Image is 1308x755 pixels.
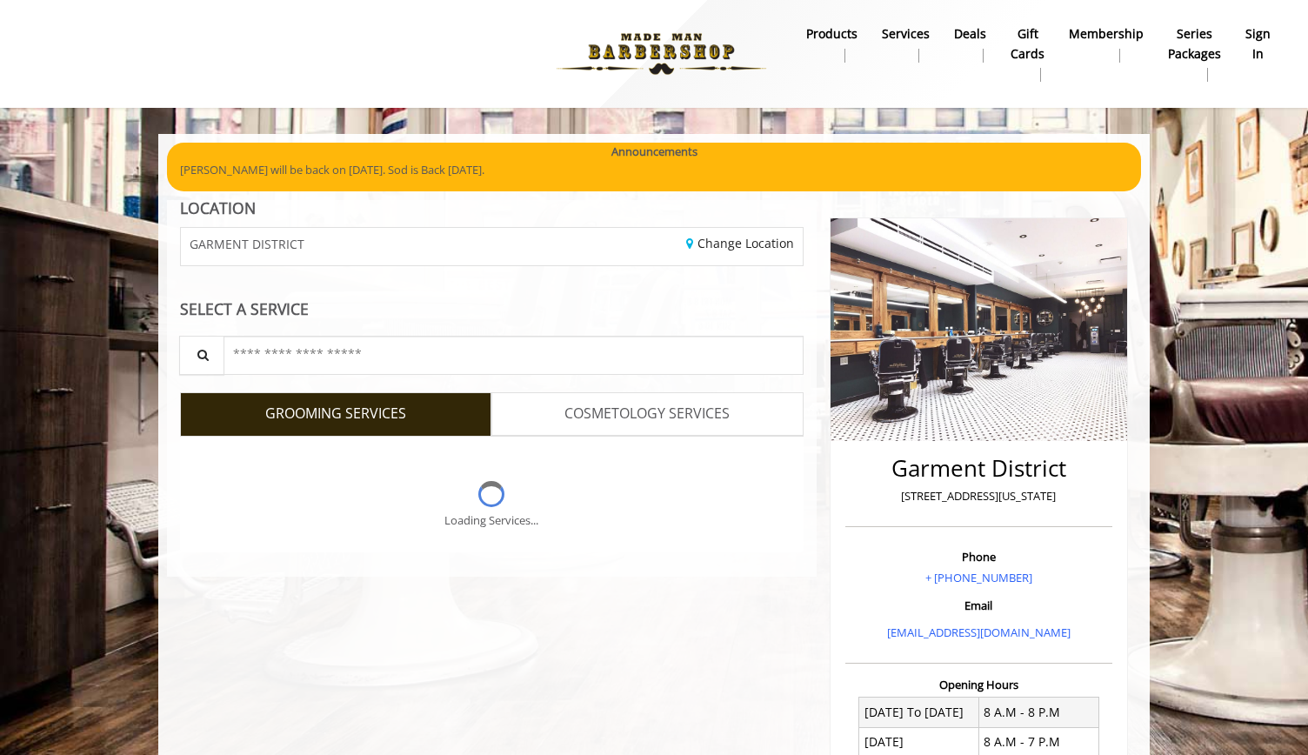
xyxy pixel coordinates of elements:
a: MembershipMembership [1057,22,1156,67]
h3: Opening Hours [845,678,1112,691]
a: ServicesServices [870,22,942,67]
b: gift cards [1011,24,1044,63]
h3: Phone [850,551,1108,563]
img: Made Man Barbershop logo [542,6,781,102]
div: SELECT A SERVICE [180,301,804,317]
b: Deals [954,24,986,43]
span: COSMETOLOGY SERVICES [564,403,730,425]
a: [EMAIL_ADDRESS][DOMAIN_NAME] [887,625,1071,640]
b: Series packages [1168,24,1221,63]
b: products [806,24,858,43]
b: LOCATION [180,197,256,218]
p: [PERSON_NAME] will be back on [DATE]. Sod is Back [DATE]. [180,161,1128,179]
h3: Email [850,599,1108,611]
button: Service Search [179,336,224,375]
span: GARMENT DISTRICT [190,237,304,251]
span: GROOMING SERVICES [265,403,406,425]
b: Announcements [611,143,697,161]
td: 8 A.M - 8 P.M [978,698,1098,727]
b: Membership [1069,24,1144,43]
div: Loading Services... [444,511,538,530]
a: + [PHONE_NUMBER] [925,570,1032,585]
div: Grooming services [180,436,804,552]
a: Change Location [686,235,794,251]
a: Gift cardsgift cards [998,22,1057,86]
a: DealsDeals [942,22,998,67]
a: sign insign in [1233,22,1283,67]
h2: Garment District [850,456,1108,481]
b: sign in [1245,24,1271,63]
b: Services [882,24,930,43]
a: Productsproducts [794,22,870,67]
p: [STREET_ADDRESS][US_STATE] [850,487,1108,505]
a: Series packagesSeries packages [1156,22,1233,86]
td: [DATE] To [DATE] [859,698,979,727]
